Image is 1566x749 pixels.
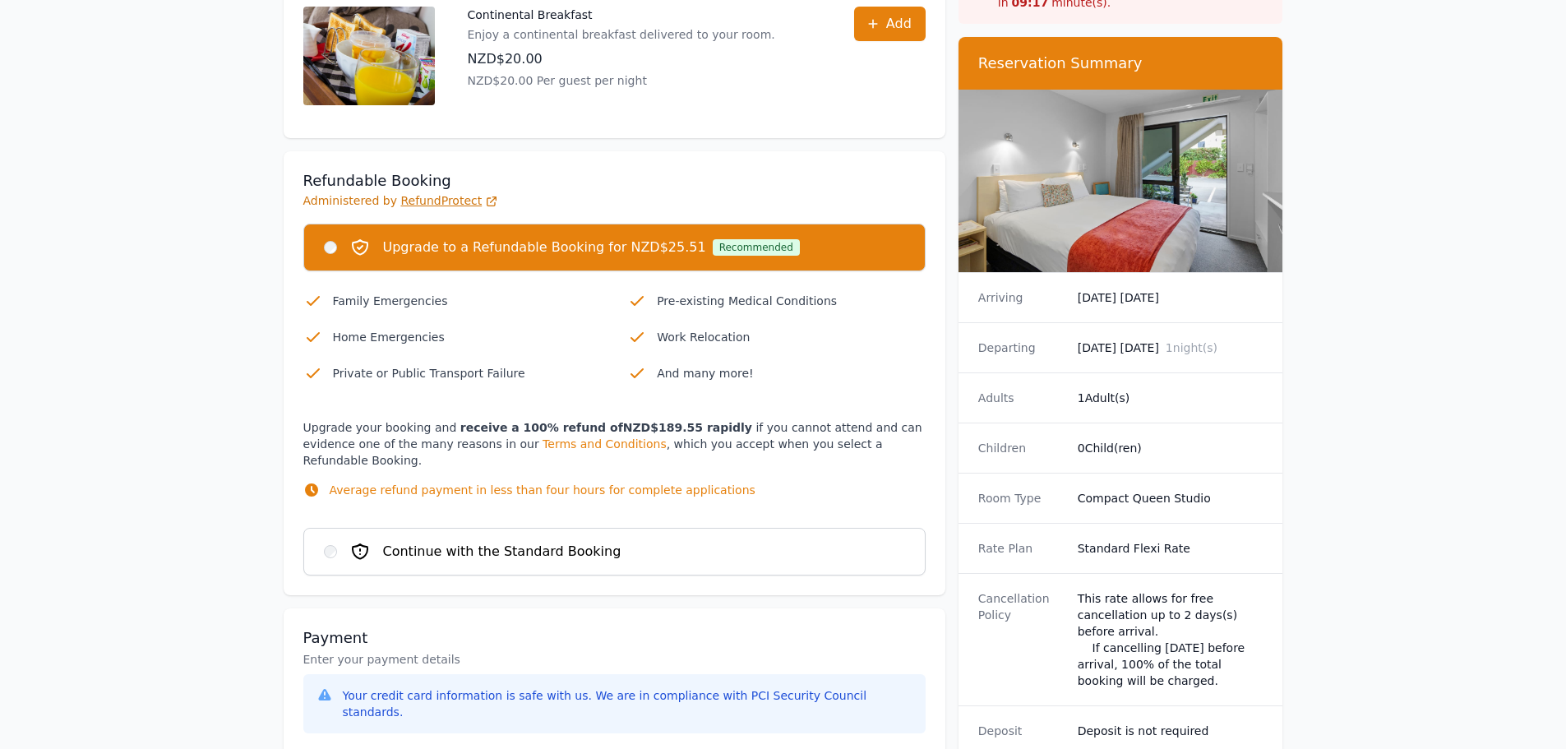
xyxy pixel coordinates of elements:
[657,291,926,311] p: Pre-existing Medical Conditions
[383,238,706,257] span: Upgrade to a Refundable Booking for NZD$25.51
[468,72,775,89] p: NZD$20.00 Per guest per night
[330,482,755,498] p: Average refund payment in less than four hours for complete applications
[1166,341,1217,354] span: 1 night(s)
[713,239,800,256] div: Recommended
[978,340,1065,356] dt: Departing
[1078,540,1263,557] dd: Standard Flexi Rate
[468,26,775,43] p: Enjoy a continental breakfast delivered to your room.
[1078,440,1263,456] dd: 0 Child(ren)
[303,628,926,648] h3: Payment
[333,363,602,383] p: Private or Public Transport Failure
[978,390,1065,406] dt: Adults
[978,289,1065,306] dt: Arriving
[333,327,602,347] p: Home Emergencies
[657,327,926,347] p: Work Relocation
[1078,340,1263,356] dd: [DATE] [DATE]
[1078,590,1263,689] div: This rate allows for free cancellation up to 2 days(s) before arrival. If cancelling [DATE] befor...
[886,14,912,34] span: Add
[543,437,667,451] a: Terms and Conditions
[303,7,435,105] img: Continental Breakfast
[978,540,1065,557] dt: Rate Plan
[1078,289,1263,306] dd: [DATE] [DATE]
[383,542,621,562] span: Continue with the Standard Booking
[657,363,926,383] p: And many more!
[468,49,775,69] p: NZD$20.00
[1078,390,1263,406] dd: 1 Adult(s)
[303,171,926,191] h3: Refundable Booking
[854,7,926,41] button: Add
[978,53,1263,73] h3: Reservation Summary
[1078,723,1263,739] dd: Deposit is not required
[333,291,602,311] p: Family Emergencies
[978,590,1065,689] dt: Cancellation Policy
[303,194,499,207] span: Administered by
[978,440,1065,456] dt: Children
[343,687,912,720] div: Your credit card information is safe with us. We are in compliance with PCI Security Council stan...
[303,419,926,515] p: Upgrade your booking and if you cannot attend and can evidence one of the many reasons in our , w...
[468,7,775,23] p: Continental Breakfast
[978,723,1065,739] dt: Deposit
[959,90,1283,272] img: Compact Queen Studio
[460,421,752,434] strong: receive a 100% refund of NZD$189.55 rapidly
[400,194,498,207] a: RefundProtect
[303,651,926,668] p: Enter your payment details
[1078,490,1263,506] dd: Compact Queen Studio
[978,490,1065,506] dt: Room Type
